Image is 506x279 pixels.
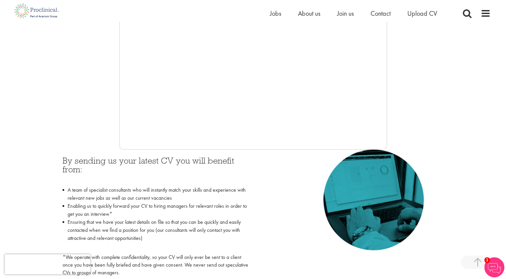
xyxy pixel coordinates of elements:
span: 1 [484,257,490,263]
h3: By sending us your latest CV you will benefit from: [63,156,248,183]
a: Upload CV [407,9,437,18]
li: A team of specialist consultants who will instantly match your skills and experience with relevan... [63,186,248,202]
li: Ensuring that we have your latest details on file so that you can be quickly and easily contacted... [63,218,248,250]
img: Chatbot [484,257,504,277]
iframe: reCAPTCHA [5,254,90,274]
li: Enabling us to quickly forward your CV to hiring managers for relevant roles in order to get you ... [63,202,248,218]
a: About us [298,9,320,18]
p: *We operate with complete confidentiality, so your CV will only ever be sent to a client once you... [63,254,248,277]
a: Contact [371,9,391,18]
a: Join us [337,9,354,18]
a: Jobs [270,9,281,18]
